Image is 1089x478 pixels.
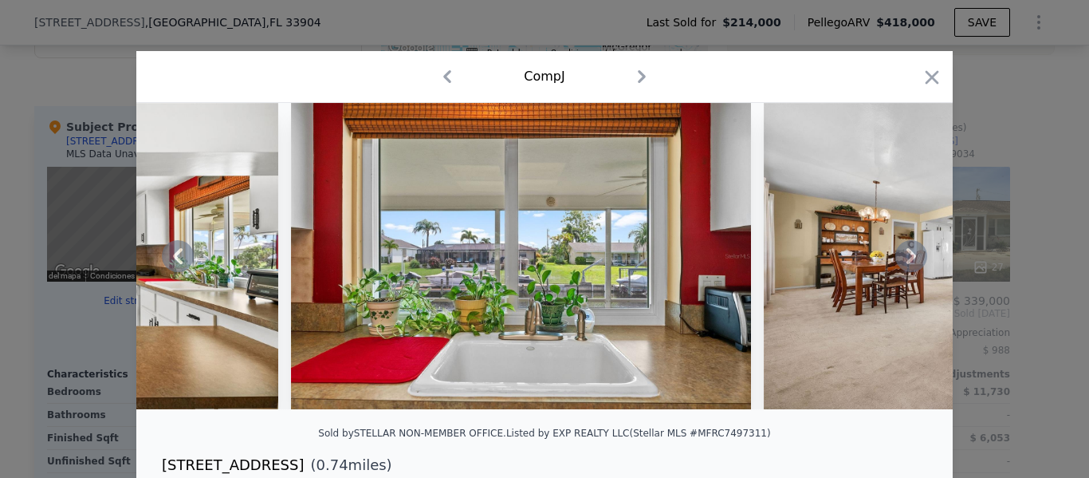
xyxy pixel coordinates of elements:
div: Listed by EXP REALTY LLC (Stellar MLS #MFRC7497311) [506,428,771,439]
div: [STREET_ADDRESS] [162,454,304,476]
img: Property Img [291,103,750,409]
div: Sold by STELLAR NON-MEMBER OFFICE . [318,428,506,439]
div: Comp J [524,67,564,86]
span: ( miles) [304,454,391,476]
span: 0.74 [316,456,348,473]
